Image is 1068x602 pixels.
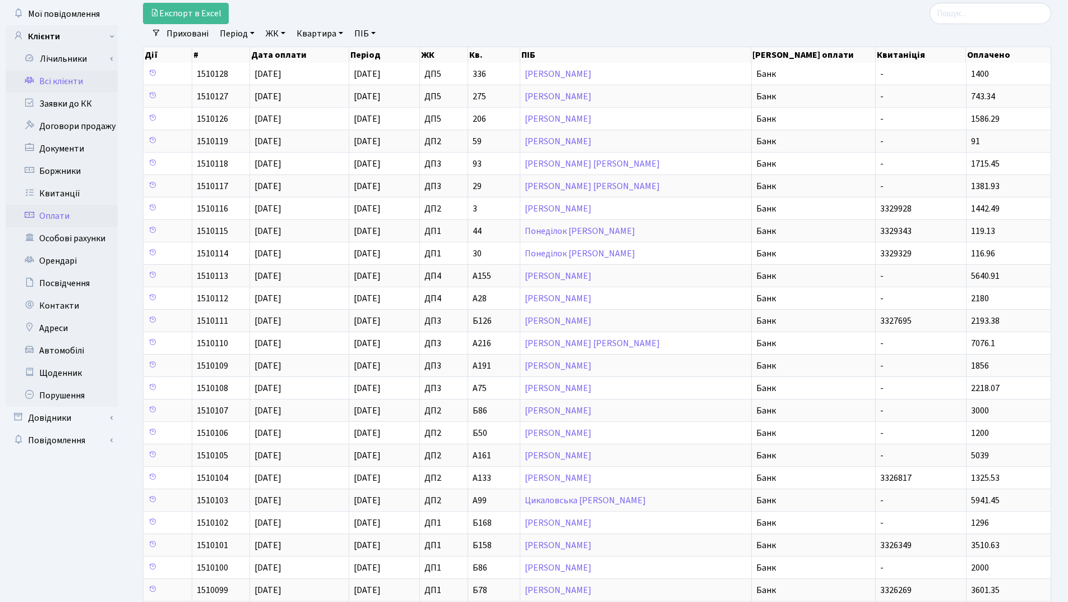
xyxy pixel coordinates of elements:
span: Б86 [473,406,515,415]
span: 5640.91 [971,270,1000,282]
span: [DATE] [255,472,281,484]
span: [DATE] [255,247,281,260]
span: 1856 [971,360,989,372]
a: Понеділок [PERSON_NAME] [525,225,635,237]
span: ДП3 [424,384,463,393]
span: Банк [756,294,871,303]
span: А28 [473,294,515,303]
span: - [880,114,961,123]
span: [DATE] [255,203,281,215]
a: [PERSON_NAME] [525,562,591,574]
span: [DATE] [354,517,381,529]
span: 3327695 [880,316,961,325]
span: [DATE] [354,135,381,148]
span: 3510.63 [971,539,1000,552]
span: 5039 [971,449,989,462]
span: - [880,406,961,415]
span: - [880,92,961,101]
span: Б86 [473,563,515,572]
span: Банк [756,406,871,415]
a: [PERSON_NAME] [PERSON_NAME] [525,180,660,192]
span: [DATE] [255,315,281,327]
span: Б168 [473,518,515,527]
span: 336 [473,70,515,79]
span: А161 [473,451,515,460]
span: [DATE] [354,382,381,394]
span: [DATE] [354,562,381,574]
span: Банк [756,249,871,258]
span: 206 [473,114,515,123]
a: Період [215,24,259,43]
span: [DATE] [354,494,381,507]
span: - [880,496,961,505]
span: Банк [756,541,871,550]
span: [DATE] [255,382,281,394]
span: А133 [473,474,515,482]
span: [DATE] [354,315,381,327]
span: Банк [756,137,871,146]
span: [DATE] [255,158,281,170]
span: Б50 [473,429,515,438]
a: [PERSON_NAME] [525,517,591,529]
a: [PERSON_NAME] [525,68,591,80]
a: [PERSON_NAME] [525,382,591,394]
span: [DATE] [354,247,381,260]
a: [PERSON_NAME] [PERSON_NAME] [525,158,660,170]
th: # [192,47,250,63]
th: Оплачено [966,47,1051,63]
span: 3329329 [880,249,961,258]
span: А75 [473,384,515,393]
a: Всі клієнти [6,70,118,93]
span: - [880,272,961,281]
span: ДП1 [424,541,463,550]
span: ДП1 [424,518,463,527]
span: - [880,451,961,460]
span: 1510112 [197,292,228,305]
span: [DATE] [255,539,281,552]
span: 7076.1 [971,337,995,350]
span: [DATE] [354,225,381,237]
span: ДП2 [424,429,463,438]
span: 1510109 [197,360,228,372]
span: ДП5 [424,114,463,123]
span: [DATE] [255,494,281,507]
a: ЖК [261,24,290,43]
a: [PERSON_NAME] [525,427,591,439]
span: 3601.35 [971,584,1000,596]
span: 3326817 [880,474,961,482]
span: 1510104 [197,472,228,484]
span: 1510110 [197,337,228,350]
a: Повідомлення [6,429,118,452]
span: 116.96 [971,247,995,260]
span: [DATE] [354,405,381,417]
span: [DATE] [255,405,281,417]
span: 91 [971,135,980,148]
span: 29 [473,182,515,191]
span: Банк [756,114,871,123]
span: Мої повідомлення [28,8,100,20]
span: 1510099 [197,584,228,596]
a: [PERSON_NAME] [525,135,591,148]
a: Лічильники [13,48,118,70]
span: ДП4 [424,294,463,303]
span: 3000 [971,405,989,417]
a: [PERSON_NAME] [525,405,591,417]
a: Квартира [292,24,348,43]
a: Боржники [6,160,118,182]
span: 743.34 [971,90,995,103]
a: Автомобілі [6,339,118,362]
span: [DATE] [255,292,281,305]
th: Період [349,47,420,63]
span: - [880,70,961,79]
span: Банк [756,159,871,168]
th: Дата оплати [250,47,349,63]
span: [DATE] [354,90,381,103]
span: [DATE] [354,337,381,350]
span: 30 [473,249,515,258]
span: ДП3 [424,316,463,325]
span: 1510102 [197,517,228,529]
span: Б78 [473,586,515,595]
span: [DATE] [354,203,381,215]
th: ЖК [420,47,468,63]
a: Щоденник [6,362,118,384]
